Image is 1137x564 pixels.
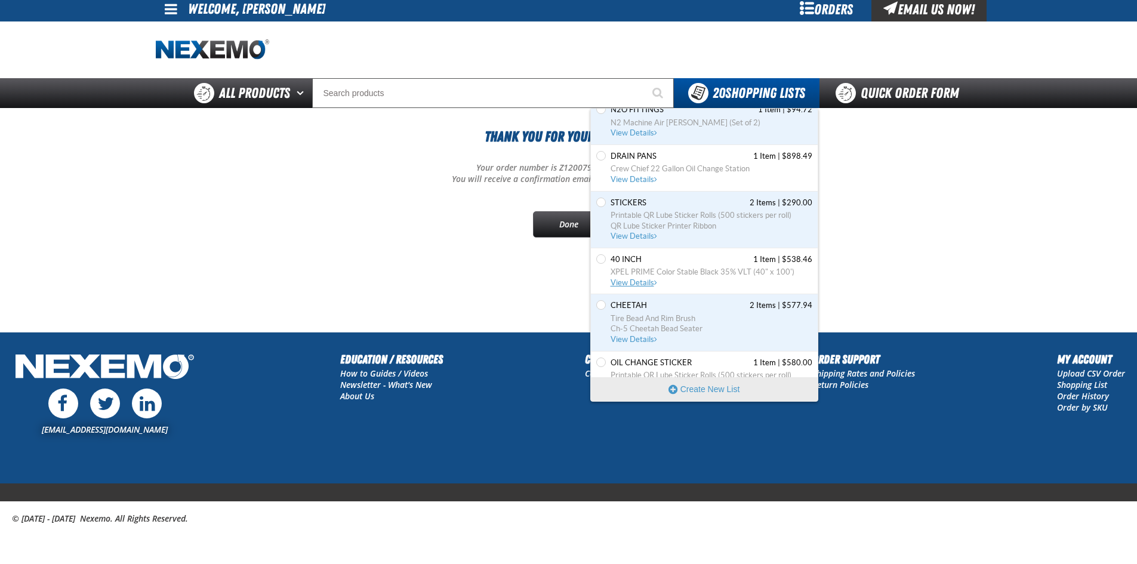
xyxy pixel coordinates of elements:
[608,357,812,392] a: oil change sticker contains 1 item. Total cost is $580.00. Click to see all items, discounts, tax...
[611,175,659,184] span: View Details
[312,78,674,108] input: Search
[787,104,812,115] span: $94.72
[156,39,269,60] a: Home
[533,211,605,238] a: Done
[1057,390,1109,402] a: Order History
[611,370,812,381] span: Printable QR Lube Sticker Rolls (500 stickers per roll)
[611,313,812,324] span: Tire Bead And Rim Brush
[1057,350,1125,368] h2: My Account
[611,128,659,137] span: View Details
[611,151,657,162] span: DRAIN PANS
[758,104,781,115] span: 1 Item
[590,108,818,402] div: You have 20 Shopping Lists. Open to view details
[340,379,432,390] a: Newsletter - What's New
[778,358,780,367] span: |
[782,198,812,208] span: $290.00
[611,278,659,287] span: View Details
[812,368,915,379] a: Shipping Rates and Policies
[750,198,776,208] span: 2 Items
[782,105,785,114] span: |
[156,162,982,174] p: Your order number is Z120079689
[713,85,805,101] span: Shopping Lists
[713,85,725,101] strong: 20
[591,377,818,401] button: Create New List. Opens a popup
[219,82,290,104] span: All Products
[778,255,780,264] span: |
[585,350,670,368] h2: Customer Support
[12,350,198,386] img: Nexemo Logo
[611,164,812,174] span: Crew Chief 22 Gallon Oil Change Station
[611,335,659,344] span: View Details
[585,368,626,379] a: Contact Us
[611,232,659,241] span: View Details
[608,198,812,242] a: STICKERS contains 2 items. Total cost is $290.00. Click to see all items, discounts, taxes and ot...
[42,424,168,435] a: [EMAIL_ADDRESS][DOMAIN_NAME]
[611,221,812,232] span: QR Lube Sticker Printer Ribbon
[1057,368,1125,379] a: Upload CSV Order
[753,254,776,265] span: 1 Item
[819,78,981,108] a: Quick Order Form
[611,210,812,221] span: Printable QR Lube Sticker Rolls (500 stickers per roll)
[611,254,642,265] span: 40 INCH
[782,254,812,265] span: $538.46
[611,267,812,278] span: XPEL PRIME Color Stable Black 35% VLT (40" x 100')
[812,350,915,368] h2: Order Support
[611,118,812,128] span: N2 Machine Air [PERSON_NAME] (Set of 2)
[608,104,812,138] a: N2O fittings contains 1 item. Total cost is $94.72. Click to see all items, discounts, taxes and ...
[782,300,812,311] span: $577.94
[156,39,269,60] img: Nexemo logo
[674,78,819,108] button: You have 20 Shopping Lists. Open to view details
[1057,402,1108,413] a: Order by SKU
[292,78,312,108] button: Open All Products pages
[340,390,374,402] a: About Us
[812,379,868,390] a: Return Policies
[782,357,812,368] span: $580.00
[608,254,812,288] a: 40 INCH contains 1 item. Total cost is $538.46. Click to see all items, discounts, taxes and othe...
[608,151,812,185] a: DRAIN PANS contains 1 item. Total cost is $898.49. Click to see all items, discounts, taxes and o...
[611,323,812,334] span: Ch-5 Cheetah Bead Seater
[782,151,812,162] span: $898.49
[750,300,776,311] span: 2 Items
[778,301,780,310] span: |
[778,152,780,161] span: |
[778,198,780,207] span: |
[644,78,674,108] button: Start Searching
[608,300,812,344] a: CHEETAH contains 2 items. Total cost is $577.94. Click to see all items, discounts, taxes and oth...
[340,350,443,368] h2: Education / Resources
[611,300,647,311] span: CHEETAH
[156,174,982,185] p: You will receive a confirmation email with your order details.
[1057,379,1107,390] a: Shopping List
[611,104,664,115] span: N2O fittings
[156,126,982,147] h1: Thank You For Your Purchase!
[753,151,776,162] span: 1 Item
[340,368,428,379] a: How to Guides / Videos
[611,357,692,368] span: oil change sticker
[753,357,776,368] span: 1 Item
[611,198,646,208] span: STICKERS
